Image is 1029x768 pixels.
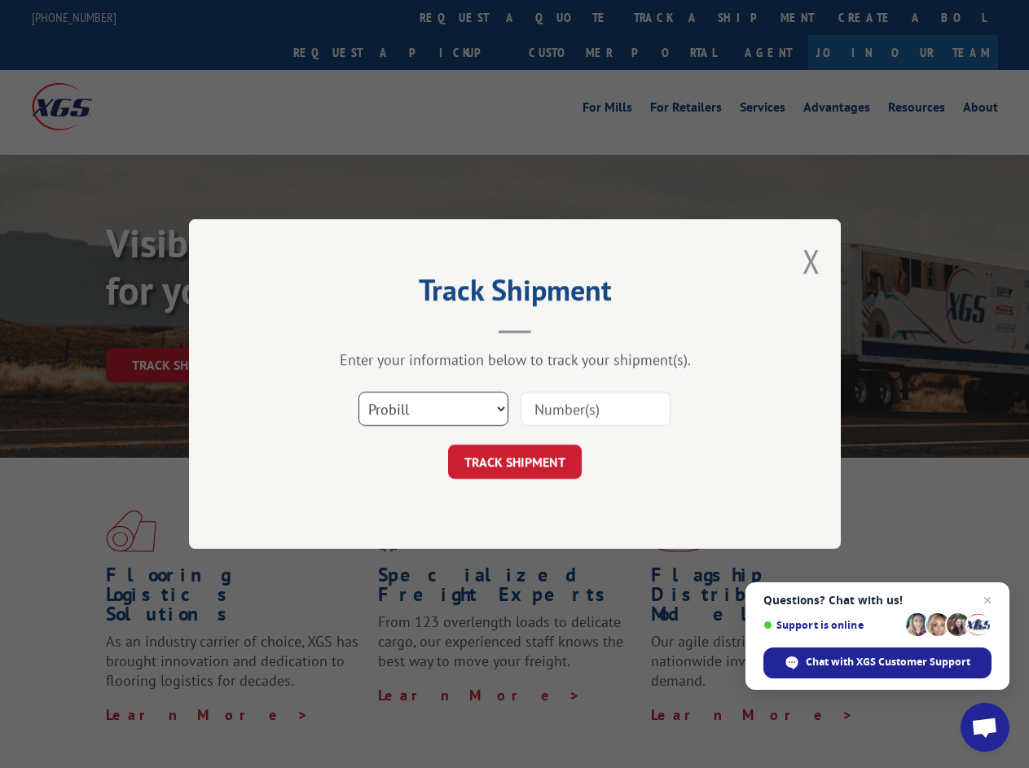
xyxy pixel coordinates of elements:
[978,590,997,610] span: Close chat
[521,392,671,426] input: Number(s)
[270,350,759,369] div: Enter your information below to track your shipment(s).
[270,279,759,309] h2: Track Shipment
[763,594,992,607] span: Questions? Chat with us!
[961,703,1009,752] div: Open chat
[806,655,970,669] span: Chat with XGS Customer Support
[763,647,992,678] div: Chat with XGS Customer Support
[803,239,820,283] button: Close modal
[763,619,900,631] span: Support is online
[448,445,582,479] button: TRACK SHIPMENT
